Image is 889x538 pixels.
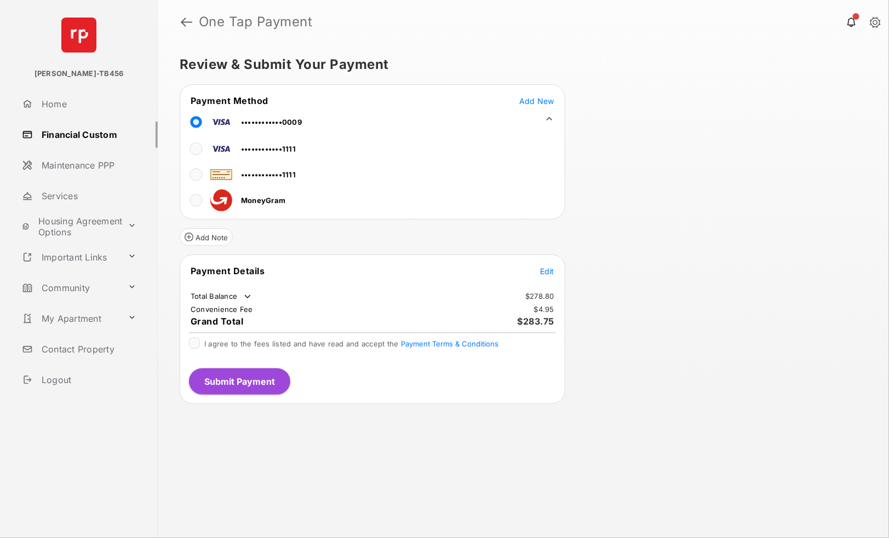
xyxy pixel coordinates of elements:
span: ••••••••••••1111 [241,170,296,179]
a: Logout [18,367,158,393]
span: Payment Method [191,95,268,106]
span: Grand Total [191,316,244,327]
img: svg+xml;base64,PHN2ZyB4bWxucz0iaHR0cDovL3d3dy53My5vcmcvMjAwMC9zdmciIHdpZHRoPSI2NCIgaGVpZ2h0PSI2NC... [61,18,96,53]
a: Housing Agreement Options [18,213,123,240]
td: Total Balance [190,291,253,302]
a: Important Links [18,244,123,270]
a: My Apartment [18,305,123,332]
span: Payment Details [191,265,265,276]
td: $278.80 [525,291,555,301]
span: MoneyGram [241,196,285,205]
span: Edit [540,267,554,276]
button: Edit [540,265,554,276]
button: Add Note [180,228,233,246]
strong: One Tap Payment [199,15,313,28]
a: Home [18,91,158,117]
a: Community [18,275,123,301]
a: Services [18,183,158,209]
span: Add New [519,96,554,106]
button: Add New [519,95,554,106]
a: Contact Property [18,336,158,362]
td: Convenience Fee [190,304,254,314]
h5: Review & Submit Your Payment [180,58,858,71]
button: Submit Payment [189,368,290,395]
a: Financial Custom [18,122,158,148]
p: [PERSON_NAME]-TB456 [35,68,124,79]
a: Maintenance PPP [18,152,158,178]
span: ••••••••••••1111 [241,144,296,153]
span: ••••••••••••0009 [241,118,302,126]
span: I agree to the fees listed and have read and accept the [204,339,498,348]
td: $4.95 [534,304,555,314]
span: $283.75 [518,316,555,327]
button: I agree to the fees listed and have read and accept the [401,339,498,348]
